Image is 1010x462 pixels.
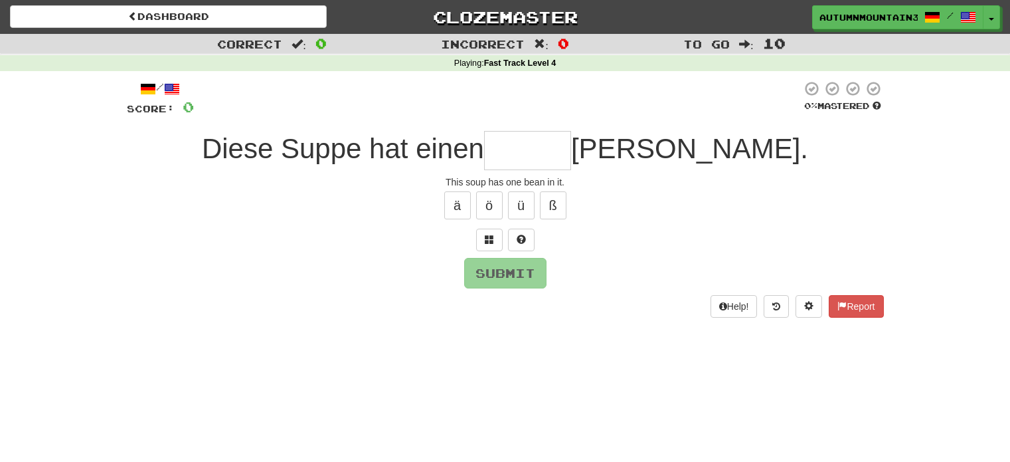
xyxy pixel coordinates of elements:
button: Submit [464,258,547,289]
div: This soup has one bean in it. [127,175,884,189]
span: : [292,39,306,50]
div: / [127,80,194,97]
strong: Fast Track Level 4 [484,58,556,68]
button: Report [829,295,883,318]
a: AutumnMountain3695 / [812,5,983,29]
a: Dashboard [10,5,327,28]
button: Round history (alt+y) [764,295,789,318]
span: : [739,39,754,50]
span: : [534,39,548,50]
span: 0 % [804,100,817,111]
button: Single letter hint - you only get 1 per sentence and score half the points! alt+h [508,229,535,251]
span: 0 [558,35,569,51]
span: 0 [315,35,327,51]
span: 10 [763,35,786,51]
span: Score: [127,103,175,114]
span: 0 [183,98,194,115]
div: Mastered [801,100,884,112]
span: Diese Suppe hat einen [202,133,484,164]
span: Correct [217,37,282,51]
span: / [947,11,954,20]
button: Help! [711,295,758,318]
button: ä [444,191,471,219]
span: To go [683,37,730,51]
button: Switch sentence to multiple choice alt+p [476,229,503,251]
span: AutumnMountain3695 [819,11,918,23]
button: ß [540,191,566,219]
button: ö [476,191,503,219]
span: Incorrect [441,37,525,51]
span: [PERSON_NAME]. [571,133,808,164]
a: Clozemaster [347,5,663,29]
button: ü [508,191,535,219]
